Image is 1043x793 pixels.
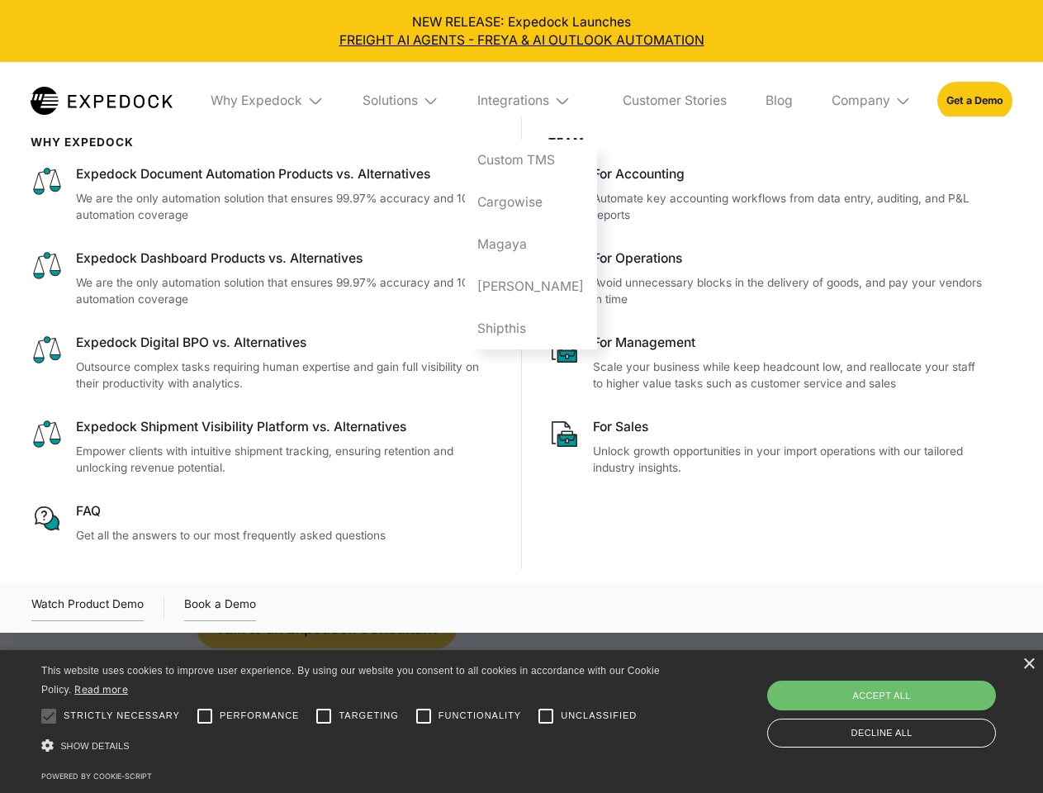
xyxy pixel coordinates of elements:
a: Cargowise [465,182,597,224]
div: Solutions [349,62,452,140]
div: Solutions [363,93,418,109]
a: Read more [74,683,128,696]
div: Integrations [477,93,549,109]
p: Empower clients with intuitive shipment tracking, ensuring retention and unlocking revenue potent... [76,443,495,477]
a: open lightbox [31,595,144,621]
p: We are the only automation solution that ensures 99.97% accuracy and 100% automation coverage [76,190,495,224]
iframe: Chat Widget [768,615,1043,793]
div: NEW RELEASE: Expedock Launches [13,13,1031,50]
div: Why Expedock [211,93,302,109]
a: Expedock Dashboard Products vs. AlternativesWe are the only automation solution that ensures 99.9... [31,249,495,308]
div: Expedock Digital BPO vs. Alternatives [76,334,495,352]
a: Blog [752,62,805,140]
a: Get a Demo [937,82,1012,119]
div: Watch Product Demo [31,595,144,621]
a: FREIGHT AI AGENTS - FREYA & AI OUTLOOK AUTOMATION [13,31,1031,50]
span: Show details [60,741,130,751]
div: FAQ [76,502,495,520]
a: Magaya [465,223,597,265]
span: Strictly necessary [64,709,180,723]
p: Outsource complex tasks requiring human expertise and gain full visibility on their productivity ... [76,359,495,392]
a: Shipthis [465,307,597,349]
a: Powered by cookie-script [41,772,152,781]
div: Company [832,93,890,109]
p: Avoid unnecessary blocks in the delivery of goods, and pay your vendors in time [593,274,986,308]
a: Expedock Document Automation Products vs. AlternativesWe are the only automation solution that en... [31,165,495,224]
a: [PERSON_NAME] [465,265,597,307]
div: For Accounting [593,165,986,183]
div: Company [818,62,924,140]
div: Integrations [465,62,597,140]
a: Expedock Digital BPO vs. AlternativesOutsource complex tasks requiring human expertise and gain f... [31,334,495,392]
span: Unclassified [561,709,637,723]
div: Expedock Dashboard Products vs. Alternatives [76,249,495,268]
a: Custom TMS [465,140,597,182]
span: Functionality [439,709,521,723]
a: FAQGet all the answers to our most frequently asked questions [31,502,495,544]
a: For ManagementScale your business while keep headcount low, and reallocate your staff to higher v... [548,334,987,392]
p: Scale your business while keep headcount low, and reallocate your staff to higher value tasks suc... [593,359,986,392]
div: For Sales [593,418,986,436]
div: For Management [593,334,986,352]
p: Unlock growth opportunities in your import operations with our tailored industry insights. [593,443,986,477]
span: This website uses cookies to improve user experience. By using our website you consent to all coo... [41,665,660,696]
a: For AccountingAutomate key accounting workflows from data entry, auditing, and P&L reports [548,165,987,224]
div: Expedock Shipment Visibility Platform vs. Alternatives [76,418,495,436]
a: For SalesUnlock growth opportunities in your import operations with our tailored industry insights. [548,418,987,477]
a: Book a Demo [184,595,256,621]
p: Automate key accounting workflows from data entry, auditing, and P&L reports [593,190,986,224]
div: Expedock Document Automation Products vs. Alternatives [76,165,495,183]
div: For Operations [593,249,986,268]
nav: Integrations [465,140,597,349]
a: Expedock Shipment Visibility Platform vs. AlternativesEmpower clients with intuitive shipment tra... [31,418,495,477]
p: We are the only automation solution that ensures 99.97% accuracy and 100% automation coverage [76,274,495,308]
div: Show details [41,735,666,757]
a: For OperationsAvoid unnecessary blocks in the delivery of goods, and pay your vendors in time [548,249,987,308]
div: Why Expedock [198,62,337,140]
p: Get all the answers to our most frequently asked questions [76,527,495,544]
span: Targeting [339,709,398,723]
a: Customer Stories [609,62,739,140]
span: Performance [220,709,300,723]
div: Team [548,135,987,149]
div: WHy Expedock [31,135,495,149]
